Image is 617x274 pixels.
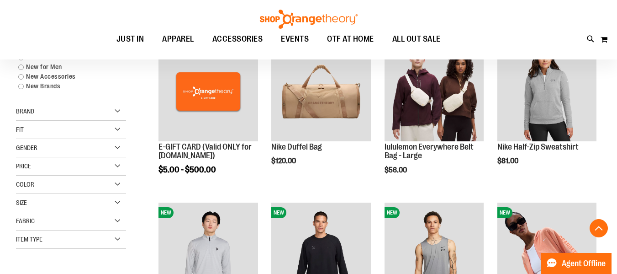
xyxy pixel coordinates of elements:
[497,42,596,142] a: Nike Half-Zip SweatshirtNEW
[212,29,263,49] span: ACCESSORIES
[327,29,374,49] span: OTF AT HOME
[497,207,512,218] span: NEW
[497,142,579,151] a: Nike Half-Zip Sweatshirt
[271,207,286,218] span: NEW
[385,166,408,174] span: $56.00
[14,72,120,81] a: New Accessories
[385,42,484,141] img: lululemon Everywhere Belt Bag - Large
[258,10,359,29] img: Shop Orangetheory
[271,142,322,151] a: Nike Duffel Bag
[271,42,370,141] img: Nike Duffel Bag
[16,217,35,225] span: Fabric
[497,42,596,141] img: Nike Half-Zip Sweatshirt
[380,37,488,198] div: product
[392,29,441,49] span: ALL OUT SALE
[14,62,120,72] a: New for Men
[493,37,601,188] div: product
[541,253,612,274] button: Agent Offline
[271,157,297,165] span: $120.00
[16,181,34,188] span: Color
[154,37,262,198] div: product
[385,42,484,142] a: lululemon Everywhere Belt Bag - LargeNEW
[497,157,520,165] span: $81.00
[158,165,216,174] span: $5.00 - $500.00
[16,199,27,206] span: Size
[16,126,24,133] span: Fit
[271,42,370,142] a: Nike Duffel BagNEW
[16,107,34,115] span: Brand
[116,29,144,49] span: JUST IN
[16,144,37,151] span: Gender
[158,42,258,141] img: E-GIFT CARD (Valid ONLY for ShopOrangetheory.com)
[267,37,375,188] div: product
[158,142,252,161] a: E-GIFT CARD (Valid ONLY for [DOMAIN_NAME])
[16,236,42,243] span: Item Type
[281,29,309,49] span: EVENTS
[385,207,400,218] span: NEW
[16,162,31,170] span: Price
[158,42,258,142] a: E-GIFT CARD (Valid ONLY for ShopOrangetheory.com)NEW
[562,259,606,268] span: Agent Offline
[158,207,174,218] span: NEW
[385,142,474,161] a: lululemon Everywhere Belt Bag - Large
[590,219,608,237] button: Back To Top
[162,29,194,49] span: APPAREL
[14,81,120,91] a: New Brands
